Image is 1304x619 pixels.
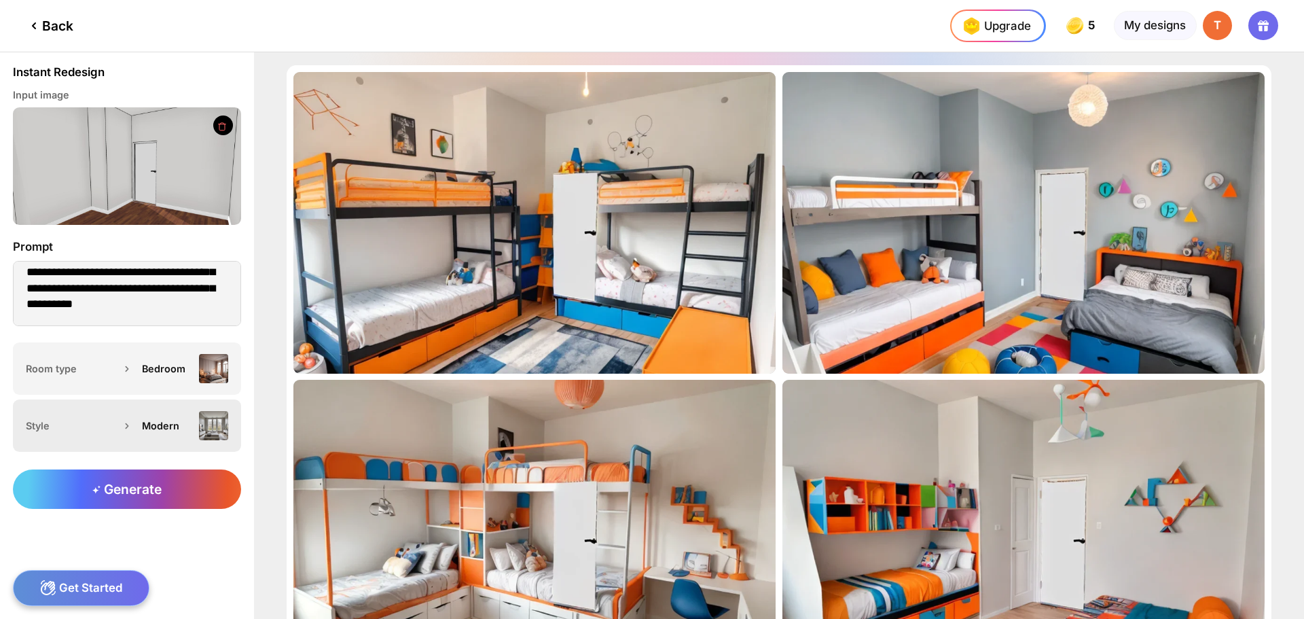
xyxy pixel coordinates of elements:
[958,13,984,39] img: upgrade-nav-btn-icon.gif
[958,13,1031,39] div: Upgrade
[13,65,105,80] div: Instant Redesign
[1203,11,1232,40] div: T
[26,363,119,374] div: Room type
[1114,11,1197,40] div: My designs
[13,88,241,101] div: Input image
[142,363,192,374] div: Bedroom
[26,18,73,34] div: Back
[142,420,192,431] div: Modern
[13,238,241,255] div: Prompt
[13,570,149,606] div: Get Started
[26,420,119,431] div: Style
[1088,19,1098,32] span: 5
[92,481,162,497] span: Generate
